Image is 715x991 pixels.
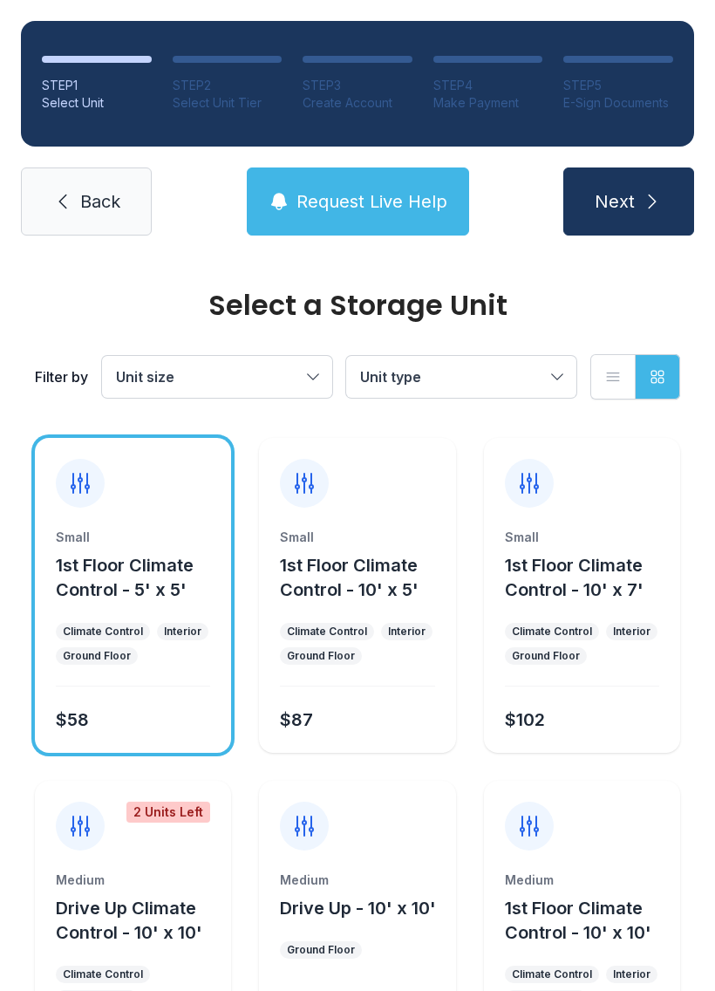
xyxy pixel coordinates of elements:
[388,625,426,639] div: Interior
[116,368,174,386] span: Unit size
[296,189,447,214] span: Request Live Help
[505,553,673,602] button: 1st Floor Climate Control - 10' x 7'
[56,898,202,943] span: Drive Up Climate Control - 10' x 10'
[280,553,448,602] button: 1st Floor Climate Control - 10' x 5'
[505,898,651,943] span: 1st Floor Climate Control - 10' x 10'
[512,967,592,981] div: Climate Control
[63,625,143,639] div: Climate Control
[56,555,194,600] span: 1st Floor Climate Control - 5' x 5'
[360,368,421,386] span: Unit type
[42,94,152,112] div: Select Unit
[595,189,635,214] span: Next
[280,707,313,732] div: $87
[280,871,434,889] div: Medium
[42,77,152,94] div: STEP 1
[63,967,143,981] div: Climate Control
[505,896,673,945] button: 1st Floor Climate Control - 10' x 10'
[505,529,659,546] div: Small
[56,707,89,732] div: $58
[287,943,355,957] div: Ground Floor
[512,649,580,663] div: Ground Floor
[563,77,673,94] div: STEP 5
[173,94,283,112] div: Select Unit Tier
[505,707,545,732] div: $102
[505,871,659,889] div: Medium
[80,189,120,214] span: Back
[280,555,419,600] span: 1st Floor Climate Control - 10' x 5'
[346,356,576,398] button: Unit type
[280,898,436,919] span: Drive Up - 10' x 10'
[56,896,224,945] button: Drive Up Climate Control - 10' x 10'
[173,77,283,94] div: STEP 2
[56,529,210,546] div: Small
[35,291,680,319] div: Select a Storage Unit
[303,94,412,112] div: Create Account
[126,802,210,823] div: 2 Units Left
[280,896,436,920] button: Drive Up - 10' x 10'
[164,625,201,639] div: Interior
[303,77,412,94] div: STEP 3
[35,366,88,387] div: Filter by
[280,529,434,546] div: Small
[287,625,367,639] div: Climate Control
[505,555,643,600] span: 1st Floor Climate Control - 10' x 7'
[287,649,355,663] div: Ground Floor
[102,356,332,398] button: Unit size
[563,94,673,112] div: E-Sign Documents
[56,871,210,889] div: Medium
[613,967,650,981] div: Interior
[56,553,224,602] button: 1st Floor Climate Control - 5' x 5'
[613,625,650,639] div: Interior
[512,625,592,639] div: Climate Control
[433,77,543,94] div: STEP 4
[433,94,543,112] div: Make Payment
[63,649,131,663] div: Ground Floor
